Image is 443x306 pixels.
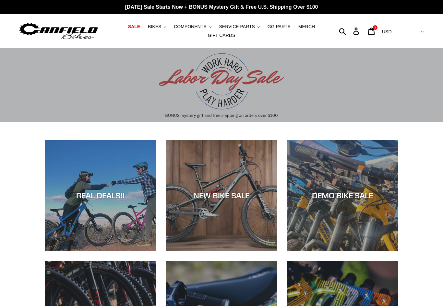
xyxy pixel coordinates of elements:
[264,22,294,31] a: GG PARTS
[125,22,143,31] a: SALE
[295,22,318,31] a: MERCH
[148,24,161,29] span: BIKES
[128,24,140,29] span: SALE
[216,22,263,31] button: SERVICE PARTS
[171,22,214,31] button: COMPONENTS
[45,191,156,200] div: REAL DEALS!!
[45,140,156,251] a: REAL DEALS!!
[287,191,398,200] div: DEMO BIKE SALE
[287,140,398,251] a: DEMO BIKE SALE
[374,26,376,29] span: 3
[166,191,277,200] div: NEW BIKE SALE
[298,24,315,29] span: MERCH
[268,24,291,29] span: GG PARTS
[205,31,239,40] a: GIFT CARDS
[208,33,235,38] span: GIFT CARDS
[219,24,255,29] span: SERVICE PARTS
[174,24,206,29] span: COMPONENTS
[364,24,379,38] a: 3
[18,21,99,41] img: Canfield Bikes
[166,140,277,251] a: NEW BIKE SALE
[145,22,169,31] button: BIKES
